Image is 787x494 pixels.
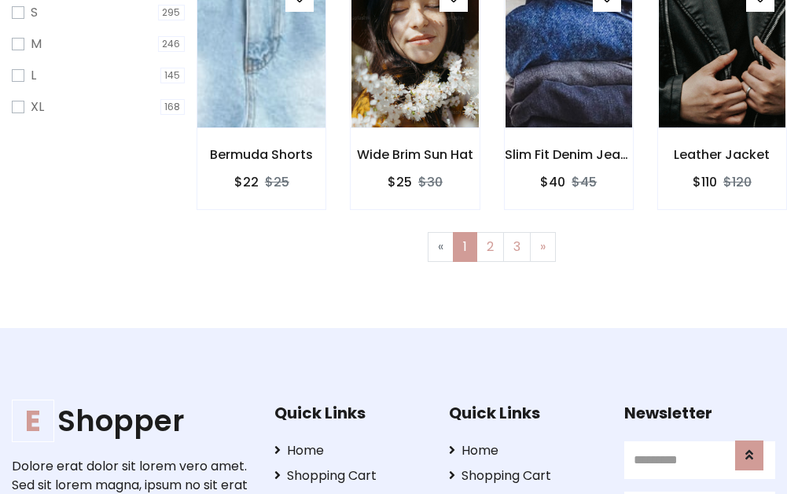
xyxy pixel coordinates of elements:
span: 295 [158,5,186,20]
span: E [12,400,54,442]
h6: Slim Fit Denim Jeans [505,147,633,162]
h6: $22 [234,175,259,190]
label: S [31,3,38,22]
a: 1 [453,232,477,262]
h6: Leather Jacket [658,147,786,162]
span: 145 [160,68,186,83]
span: » [540,238,546,256]
nav: Page navigation [208,232,775,262]
del: $45 [572,173,597,191]
del: $30 [418,173,443,191]
a: Home [449,441,600,460]
h6: $40 [540,175,565,190]
del: $25 [265,173,289,191]
h6: $25 [388,175,412,190]
h6: Wide Brim Sun Hat [351,147,479,162]
a: Shopping Cart [274,466,425,485]
label: XL [31,98,44,116]
a: Shopping Cart [449,466,600,485]
h5: Quick Links [274,404,425,422]
h5: Quick Links [449,404,600,422]
a: 2 [476,232,504,262]
label: M [31,35,42,53]
span: 168 [160,99,186,115]
a: Next [530,232,556,262]
label: L [31,66,36,85]
h6: $110 [693,175,717,190]
h5: Newsletter [624,404,775,422]
a: 3 [503,232,531,262]
a: Home [274,441,425,460]
h1: Shopper [12,404,250,438]
span: 246 [158,36,186,52]
del: $120 [723,173,752,191]
h6: Bermuda Shorts [197,147,325,162]
a: EShopper [12,404,250,438]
